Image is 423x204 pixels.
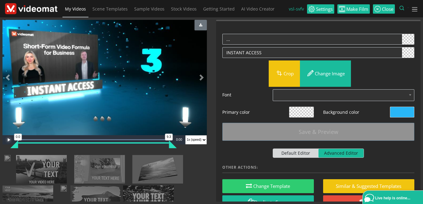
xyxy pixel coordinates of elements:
[373,4,395,14] a: Close
[402,47,414,58] div: Choose custom color for text
[307,4,334,14] a: Settings
[402,34,414,45] div: Choose custom color for text
[222,165,414,173] h4: Other actions:
[134,6,164,12] span: Sample Videos
[289,0,307,18] li: vsl-svfv
[218,89,268,101] label: Font
[65,6,86,12] span: My Videos
[345,7,368,11] span: Make Film
[315,7,333,11] span: Settings
[222,179,314,193] button: Change Template
[390,107,415,118] div: Choose custom background color for clip
[176,138,182,141] span: 0:00
[241,6,275,12] span: AI Video Creator
[279,91,397,99] span: [PERSON_NAME] Sans All Languages
[165,134,173,140] div: 9.3
[14,134,22,140] div: 0.0
[203,6,235,12] span: Getting Started
[381,7,393,11] span: Close
[318,107,386,118] label: Background color
[218,107,285,118] label: Primary color
[2,135,15,144] button: Play
[2,20,207,135] div: Video Player
[269,60,300,87] button: Crop
[18,139,170,140] div: Progress Bar
[318,149,364,157] span: Advanced Editor
[222,34,402,45] textarea: ...
[273,149,318,157] span: Default Editor
[222,60,269,87] img: index.php
[222,47,402,58] textarea: INSTANT ACCESS
[194,20,207,30] button: Download Preview Admin Only
[337,4,370,14] a: Make Film
[364,192,423,204] a: Live help is online...
[323,179,415,193] button: similar & suggested templates
[92,6,128,12] span: Scene Templates
[289,107,314,118] div: Choose custom primary color for clip
[375,196,410,200] span: Live help is online...
[5,3,58,15] img: Theme-Logo
[222,123,414,141] button: Save & Preview
[300,60,351,87] button: Change image
[171,6,197,12] span: Stock Videos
